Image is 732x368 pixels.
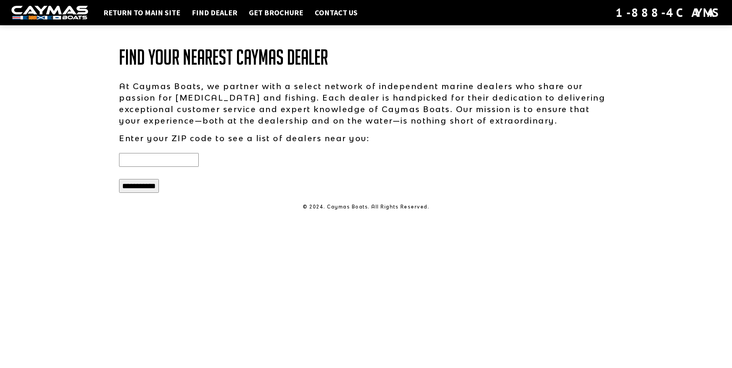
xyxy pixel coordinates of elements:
[100,8,184,18] a: Return to main site
[11,6,88,20] img: white-logo-c9c8dbefe5ff5ceceb0f0178aa75bf4bb51f6bca0971e226c86eb53dfe498488.png
[188,8,241,18] a: Find Dealer
[119,80,613,126] p: At Caymas Boats, we partner with a select network of independent marine dealers who share our pas...
[245,8,307,18] a: Get Brochure
[119,132,613,144] p: Enter your ZIP code to see a list of dealers near you:
[616,4,721,21] div: 1-888-4CAYMAS
[119,46,613,69] h1: Find Your Nearest Caymas Dealer
[311,8,361,18] a: Contact Us
[119,204,613,210] p: © 2024. Caymas Boats. All Rights Reserved.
